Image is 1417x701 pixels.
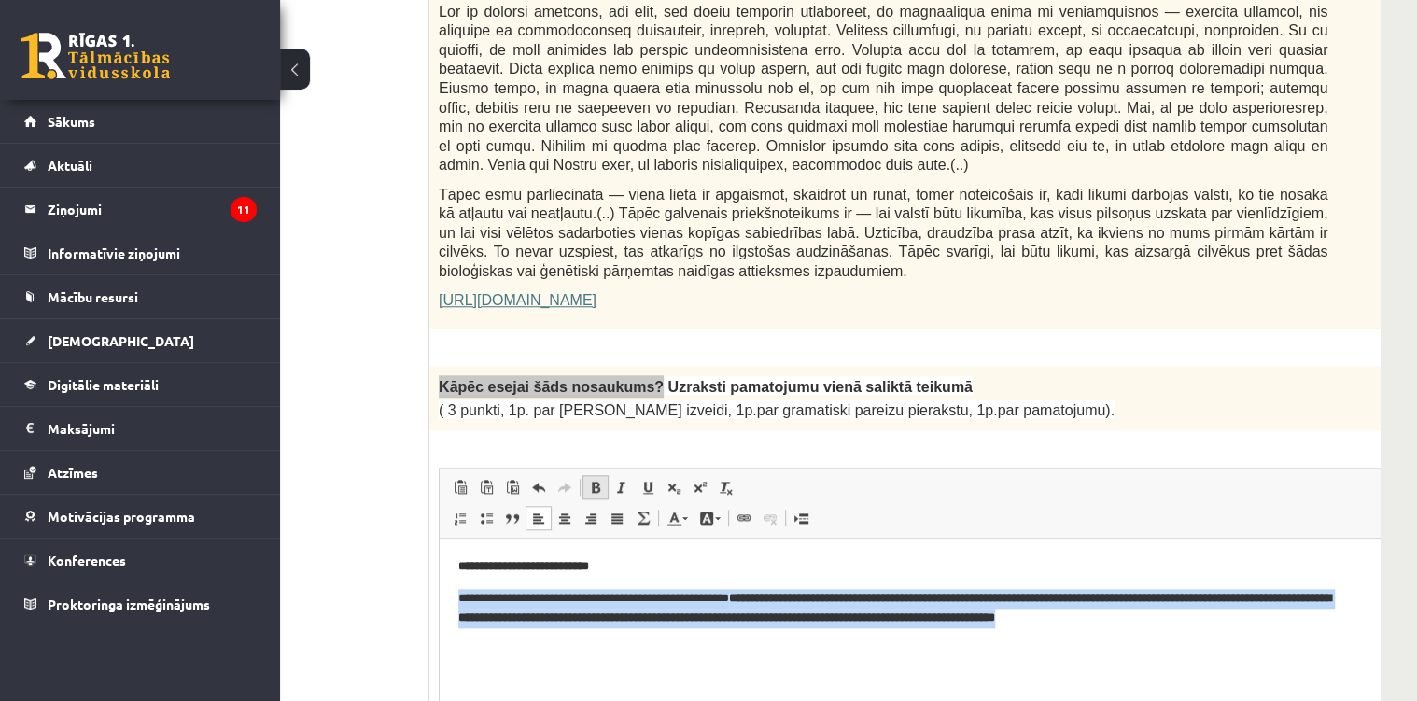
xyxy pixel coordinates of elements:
[630,506,656,530] a: Math
[447,506,473,530] a: Insert/Remove Numbered List
[552,506,578,530] a: Center
[24,100,257,143] a: Sākums
[24,144,257,187] a: Aktuāli
[604,506,630,530] a: Justify
[473,475,499,499] a: Paste as plain text (Ctrl+Shift+V)
[694,506,726,530] a: Background Color
[578,506,604,530] a: Align Right
[788,506,814,530] a: Insert Page Break for Printing
[439,187,1327,279] span: Tāpēc esmu pārliecināta — viena lieta ir apgaismot, skaidrot un runāt, tomēr noteicošais ir, kādi...
[609,475,635,499] a: Italic (Ctrl+I)
[48,188,257,231] legend: Ziņojumi
[661,506,694,530] a: Text Color
[48,552,126,568] span: Konferences
[24,231,257,274] a: Informatīvie ziņojumi
[439,292,596,308] a: [URL][DOMAIN_NAME]
[439,4,1327,174] span: Lor ip dolorsi ametcons, adi elit, sed doeiu temporin utlaboreet, do magnaaliqua enima mi veniamq...
[48,332,194,349] span: [DEMOGRAPHIC_DATA]
[447,475,473,499] a: Paste (Ctrl+V)
[48,157,92,174] span: Aktuāli
[48,231,257,274] legend: Informatīvie ziņojumi
[48,508,195,525] span: Motivācijas programma
[24,407,257,450] a: Maksājumi
[24,188,257,231] a: Ziņojumi11
[757,506,783,530] a: Unlink
[24,319,257,362] a: [DEMOGRAPHIC_DATA]
[21,33,170,79] a: Rīgas 1. Tālmācības vidusskola
[582,475,609,499] a: Bold (Ctrl+B)
[635,475,661,499] a: Underline (Ctrl+U)
[231,197,257,222] i: 11
[24,495,257,538] a: Motivācijas programma
[552,475,578,499] a: Redo (Ctrl+Y)
[48,596,210,612] span: Proktoringa izmēģinājums
[687,475,713,499] a: Superscript
[24,275,257,318] a: Mācību resursi
[473,506,499,530] a: Insert/Remove Bulleted List
[48,288,138,305] span: Mācību resursi
[24,451,257,494] a: Atzīmes
[526,506,552,530] a: Align Left
[499,475,526,499] a: Paste from Word
[439,402,1115,418] span: ( 3 punkti, 1p. par [PERSON_NAME] izveidi, 1p.par gramatiski pareizu pierakstu, 1p.par pamatojumu).
[48,464,98,481] span: Atzīmes
[661,475,687,499] a: Subscript
[48,407,257,450] legend: Maksājumi
[713,475,739,499] a: Remove Format
[24,539,257,582] a: Konferences
[48,376,159,393] span: Digitālie materiāli
[526,475,552,499] a: Undo (Ctrl+Z)
[24,582,257,625] a: Proktoringa izmēģinājums
[439,379,973,395] span: Kāpēc esejai šāds nosaukums? Uzraksti pamatojumu vienā saliktā teikumā
[731,506,757,530] a: Link (Ctrl+K)
[24,363,257,406] a: Digitālie materiāli
[499,506,526,530] a: Block Quote
[48,113,95,130] span: Sākums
